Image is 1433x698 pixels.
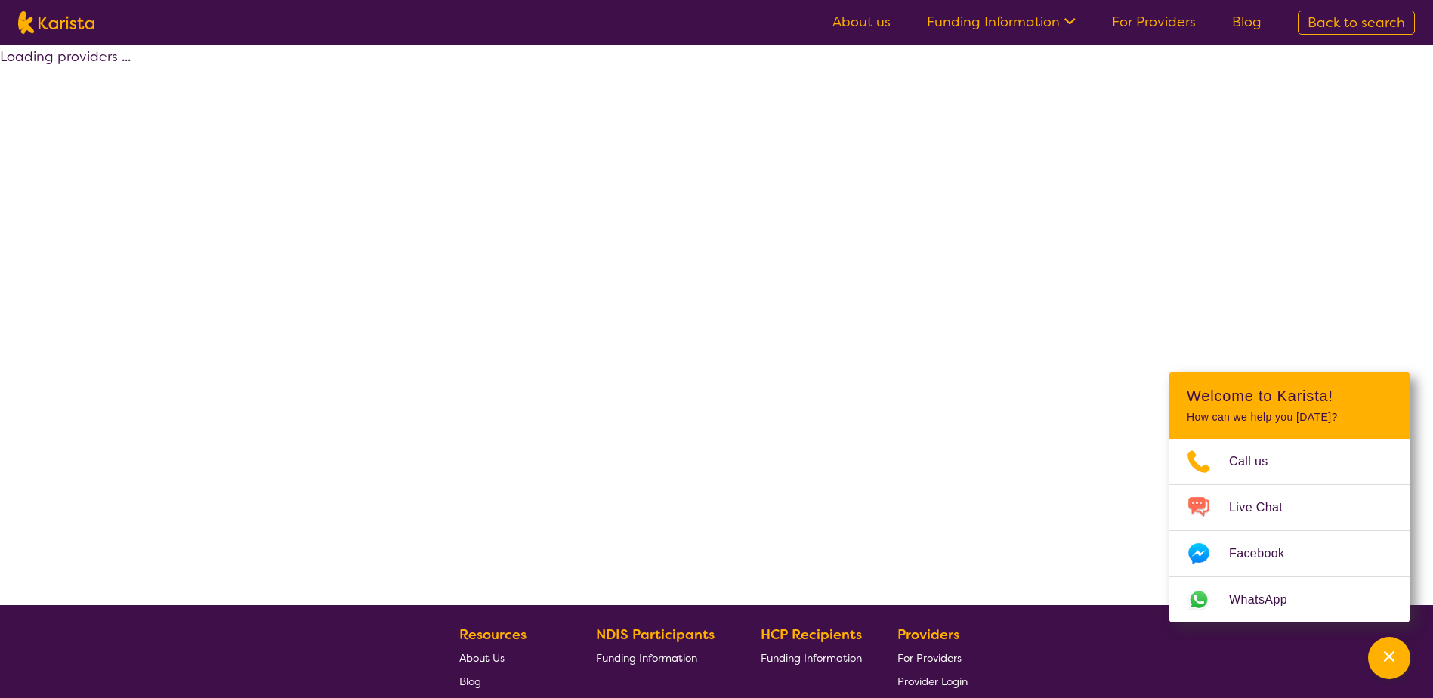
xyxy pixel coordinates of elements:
a: Blog [459,669,561,693]
span: Provider Login [897,675,968,688]
p: How can we help you [DATE]? [1187,411,1392,424]
a: Funding Information [761,646,862,669]
span: Funding Information [761,651,862,665]
div: Channel Menu [1169,372,1410,622]
span: Blog [459,675,481,688]
span: Live Chat [1229,496,1301,519]
span: About Us [459,651,505,665]
b: NDIS Participants [596,625,715,644]
a: About Us [459,646,561,669]
span: Funding Information [596,651,697,665]
img: Karista logo [18,11,94,34]
span: Back to search [1308,14,1405,32]
a: For Providers [1112,13,1196,31]
b: HCP Recipients [761,625,862,644]
h2: Welcome to Karista! [1187,387,1392,405]
button: Channel Menu [1368,637,1410,679]
span: Call us [1229,450,1286,473]
a: Back to search [1298,11,1415,35]
a: For Providers [897,646,968,669]
a: Web link opens in a new tab. [1169,577,1410,622]
b: Resources [459,625,527,644]
span: WhatsApp [1229,588,1305,611]
b: Providers [897,625,959,644]
a: Provider Login [897,669,968,693]
a: Funding Information [596,646,726,669]
a: Blog [1232,13,1262,31]
a: Funding Information [927,13,1076,31]
ul: Choose channel [1169,439,1410,622]
span: For Providers [897,651,962,665]
a: About us [832,13,891,31]
span: Facebook [1229,542,1302,565]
